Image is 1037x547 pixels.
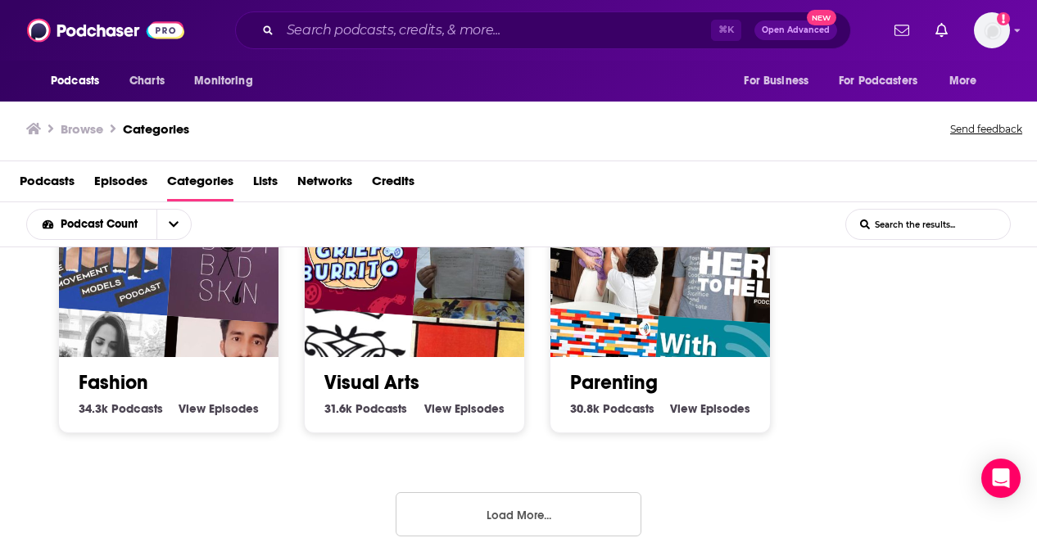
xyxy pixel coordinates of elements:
a: 31.6k Visual Arts Podcasts [324,401,407,416]
a: View Visual Arts Episodes [424,401,505,416]
a: Visual Arts [324,370,419,395]
span: Podcasts [111,401,163,416]
a: Fashion [79,370,148,395]
span: For Podcasters [839,70,917,93]
span: View [424,401,451,416]
a: Parenting [570,370,658,395]
a: Categories [123,121,189,137]
a: View Parenting Episodes [670,401,750,416]
span: ⌘ K [711,20,741,41]
span: Charts [129,70,165,93]
img: Podchaser - Follow, Share and Rate Podcasts [27,15,184,46]
img: The Here to Help Podcast [659,184,799,325]
button: open menu [156,210,191,239]
span: Podcasts [355,401,407,416]
span: Episodes [455,401,505,416]
a: Charts [119,66,174,97]
span: Podcast Count [61,219,143,230]
img: User Profile [974,12,1010,48]
button: open menu [938,66,998,97]
a: Podcasts [20,168,75,201]
span: View [179,401,206,416]
h3: Browse [61,121,103,137]
a: Show notifications dropdown [888,16,916,44]
button: open menu [39,66,120,97]
span: Open Advanced [762,26,830,34]
button: Send feedback [945,118,1027,141]
button: Load More... [396,492,641,536]
div: Open Intercom Messenger [981,459,1021,498]
button: Open AdvancedNew [754,20,837,40]
h2: Choose List sort [26,209,217,240]
a: Networks [297,168,352,201]
button: open menu [27,219,156,230]
span: 34.3k [79,401,108,416]
span: Episodes [209,401,259,416]
img: Bad Body Bad Skin [167,184,308,325]
button: open menu [732,66,829,97]
a: 30.8k Parenting Podcasts [570,401,654,416]
button: Show profile menu [974,12,1010,48]
button: open menu [828,66,941,97]
input: Search podcasts, credits, & more... [280,17,711,43]
svg: Add a profile image [997,12,1010,25]
a: Lists [253,168,278,201]
span: Episodes [700,401,750,416]
img: Aryasatya [413,184,554,325]
a: View Fashion Episodes [179,401,259,416]
a: Categories [167,168,233,201]
span: Podcasts [51,70,99,93]
span: New [807,10,836,25]
span: 30.8k [570,401,600,416]
span: 31.6k [324,401,352,416]
a: 34.3k Fashion Podcasts [79,401,163,416]
span: More [949,70,977,93]
a: Episodes [94,168,147,201]
a: Credits [372,168,414,201]
span: Podcasts [603,401,654,416]
span: Monitoring [194,70,252,93]
span: Logged in as camsdkc [974,12,1010,48]
button: open menu [183,66,274,97]
a: Show notifications dropdown [929,16,954,44]
span: For Business [744,70,808,93]
div: Search podcasts, credits, & more... [235,11,851,49]
span: View [670,401,697,416]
